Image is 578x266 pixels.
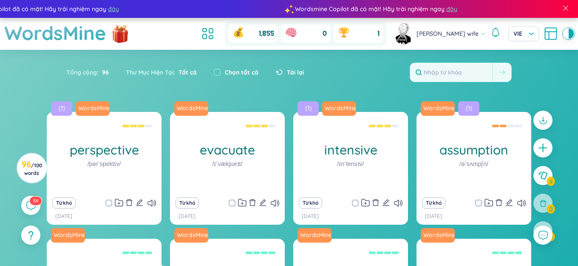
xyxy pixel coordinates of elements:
[50,231,86,239] a: WordsMine
[259,197,266,209] button: edit
[66,63,117,81] div: Tổng cộng :
[88,159,121,169] h1: /pərˈspektɪv/
[458,101,483,116] a: (1)
[52,197,76,209] button: Từ khó
[446,4,457,14] span: đây
[337,159,364,169] h1: /ɪnˈtensɪv/
[51,228,88,243] a: WordsMine
[372,197,380,209] button: delete
[173,231,209,239] a: WordsMine
[410,63,493,82] input: Nhập từ khóa
[4,18,106,48] a: WordsMine
[393,23,414,44] img: avatar
[302,212,319,220] p: [DATE]
[421,101,458,116] a: WordsMine
[382,197,390,209] button: edit
[24,162,42,176] span: / 100 words
[420,231,456,239] a: WordsMine
[513,29,534,38] span: VIE
[176,197,199,209] button: Từ khó
[495,197,503,209] button: delete
[249,197,256,209] button: delete
[112,20,129,46] img: flashSalesIcon.a7f4f837.png
[136,199,143,206] span: edit
[117,63,205,81] div: Thư Mục Hiện Tại :
[76,101,113,116] a: WordsMine
[457,104,480,112] a: (1)
[55,212,72,220] p: [DATE]
[22,161,42,176] h3: 96
[425,212,442,220] p: [DATE]
[259,199,266,206] span: edit
[420,104,456,112] a: WordsMine
[416,29,479,38] span: [PERSON_NAME] wife
[173,104,209,112] a: WordsMine
[322,101,360,116] a: WordsMine
[416,143,531,157] h1: assumption
[50,104,73,112] a: (1)
[538,143,548,153] span: plus
[293,143,408,157] h1: intensive
[136,197,143,209] button: edit
[459,159,488,169] h1: /əˈsʌmpʃn/
[30,197,42,205] sup: 84
[287,68,304,77] span: Tải lại
[495,199,503,206] span: delete
[125,199,133,206] span: delete
[170,143,285,157] h1: evacuate
[36,197,38,204] span: 4
[47,143,161,157] h1: perspective
[108,4,119,14] span: đây
[178,212,195,220] p: [DATE]
[393,23,416,44] a: avatar
[297,104,320,112] a: (1)
[372,199,380,206] span: delete
[382,199,390,206] span: edit
[421,228,458,243] a: WordsMine
[212,159,243,169] h1: /ɪˈvækjueɪt/
[174,101,212,116] a: WordsMine
[249,199,256,206] span: delete
[505,199,513,206] span: edit
[297,228,335,243] a: WordsMine
[297,231,332,239] a: WordsMine
[33,197,36,204] span: 8
[299,197,322,209] button: Từ khó
[323,29,327,38] span: 0
[175,69,197,76] span: Tất cả
[225,68,258,77] label: Chọn tất cả
[377,29,380,38] span: 1
[422,197,445,209] button: Từ khó
[174,228,212,243] a: WordsMine
[297,101,322,116] a: (1)
[125,197,133,209] button: delete
[259,29,274,38] span: 1,855
[99,68,109,77] span: 96
[505,197,513,209] button: edit
[51,101,76,116] a: (1)
[75,104,110,112] a: WordsMine
[321,104,357,112] a: WordsMine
